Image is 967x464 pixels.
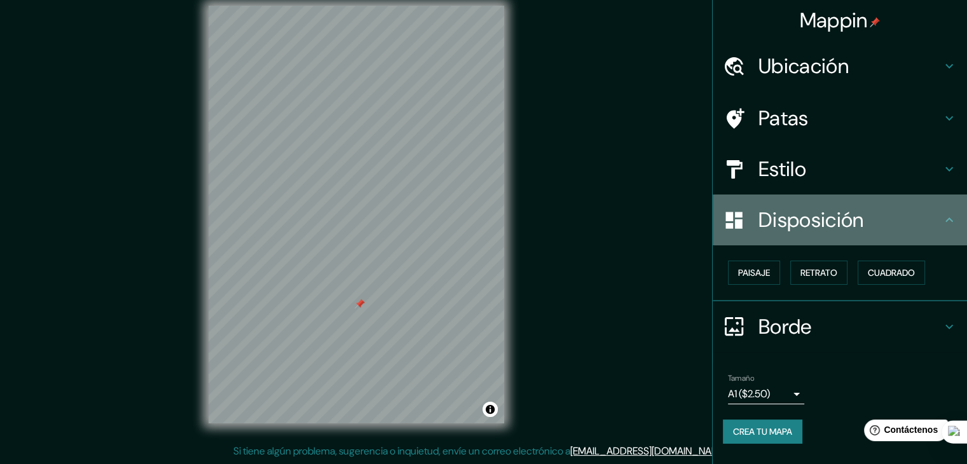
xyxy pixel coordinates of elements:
[738,267,770,278] font: Paisaje
[758,207,863,233] font: Disposición
[868,267,915,278] font: Cuadrado
[728,384,804,404] div: A1 ($2.50)
[800,267,837,278] font: Retrato
[713,194,967,245] div: Disposición
[728,387,770,400] font: A1 ($2.50)
[713,93,967,144] div: Patas
[723,420,802,444] button: Crea tu mapa
[758,313,812,340] font: Borde
[713,144,967,194] div: Estilo
[713,301,967,352] div: Borde
[800,7,868,34] font: Mappin
[728,373,754,383] font: Tamaño
[233,444,570,458] font: Si tiene algún problema, sugerencia o inquietud, envíe un correo electrónico a
[570,444,727,458] a: [EMAIL_ADDRESS][DOMAIN_NAME]
[854,414,953,450] iframe: Lanzador de widgets de ayuda
[870,17,880,27] img: pin-icon.png
[728,261,780,285] button: Paisaje
[733,426,792,437] font: Crea tu mapa
[858,261,925,285] button: Cuadrado
[713,41,967,92] div: Ubicación
[758,53,849,79] font: Ubicación
[483,402,498,417] button: Activar o desactivar atribución
[758,105,809,132] font: Patas
[209,6,504,423] canvas: Mapa
[758,156,806,182] font: Estilo
[790,261,847,285] button: Retrato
